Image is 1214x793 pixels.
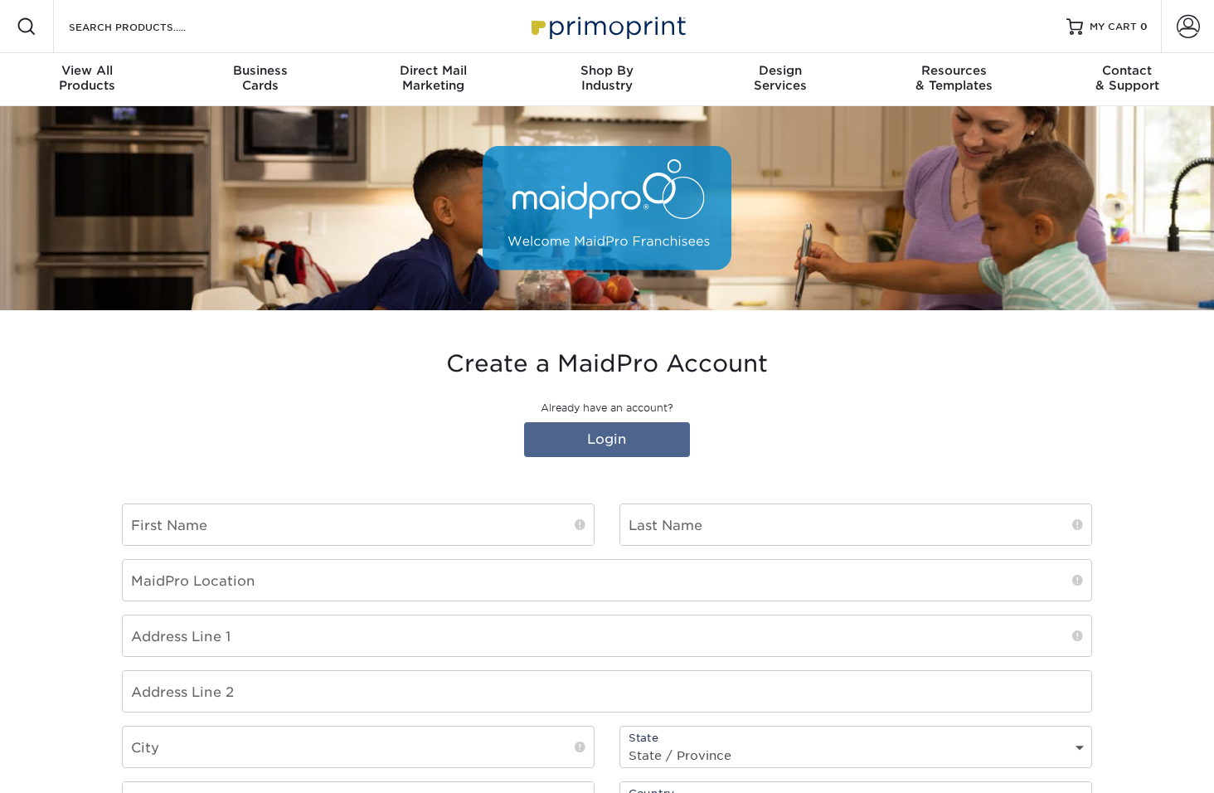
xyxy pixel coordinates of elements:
[122,350,1092,378] h3: Create a MaidPro Account
[520,63,693,93] div: Industry
[694,63,867,78] span: Design
[694,63,867,93] div: Services
[694,53,867,106] a: DesignServices
[867,63,1041,78] span: Resources
[520,63,693,78] span: Shop By
[867,63,1041,93] div: & Templates
[1090,20,1137,34] span: MY CART
[867,53,1041,106] a: Resources& Templates
[173,53,347,106] a: BusinessCards
[67,17,229,36] input: SEARCH PRODUCTS.....
[520,53,693,106] a: Shop ByIndustry
[1041,53,1214,106] a: Contact& Support
[524,422,690,457] a: Login
[173,63,347,93] div: Cards
[122,401,1092,416] p: Already have an account?
[173,63,347,78] span: Business
[1041,63,1214,93] div: & Support
[1140,21,1148,32] span: 0
[347,63,520,78] span: Direct Mail
[1041,63,1214,78] span: Contact
[524,8,690,44] img: Primoprint
[347,53,520,106] a: Direct MailMarketing
[347,63,520,93] div: Marketing
[483,146,731,270] img: MaidPro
